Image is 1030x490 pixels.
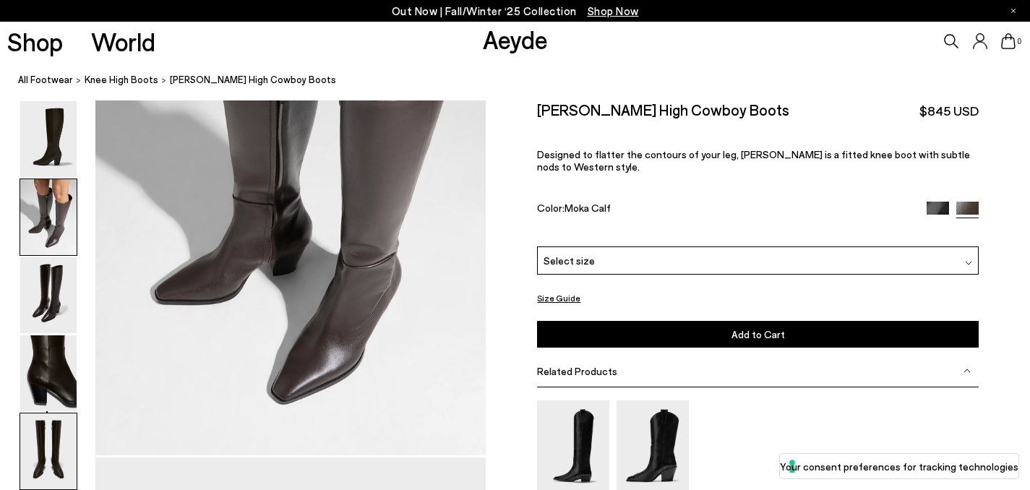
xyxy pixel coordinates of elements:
[85,74,158,85] span: knee high boots
[964,367,971,374] img: svg%3E
[85,72,158,87] a: knee high boots
[7,29,63,54] a: Shop
[20,179,77,255] img: Minerva High Cowboy Boots - Image 2
[20,101,77,177] img: Minerva High Cowboy Boots - Image 1
[731,328,785,340] span: Add to Cart
[20,413,77,489] img: Minerva High Cowboy Boots - Image 5
[588,4,639,17] span: Navigate to /collections/new-in
[565,202,611,214] span: Moka Calf
[537,148,978,173] p: Designed to flatter the contours of your leg, [PERSON_NAME] is a fitted knee boot with subtle nod...
[392,2,639,20] p: Out Now | Fall/Winter ‘25 Collection
[537,100,789,119] h2: [PERSON_NAME] High Cowboy Boots
[537,289,580,307] button: Size Guide
[919,102,979,120] span: $845 USD
[1016,38,1023,46] span: 0
[483,24,548,54] a: Aeyde
[20,335,77,411] img: Minerva High Cowboy Boots - Image 4
[537,365,617,377] span: Related Products
[18,72,73,87] a: All Footwear
[91,29,155,54] a: World
[18,61,1030,100] nav: breadcrumb
[537,202,912,218] div: Color:
[1001,33,1016,49] a: 0
[544,253,595,268] span: Select size
[780,454,1018,478] button: Your consent preferences for tracking technologies
[965,259,972,267] img: svg%3E
[537,321,978,348] button: Add to Cart
[170,72,336,87] span: [PERSON_NAME] High Cowboy Boots
[780,459,1018,474] label: Your consent preferences for tracking technologies
[20,257,77,333] img: Minerva High Cowboy Boots - Image 3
